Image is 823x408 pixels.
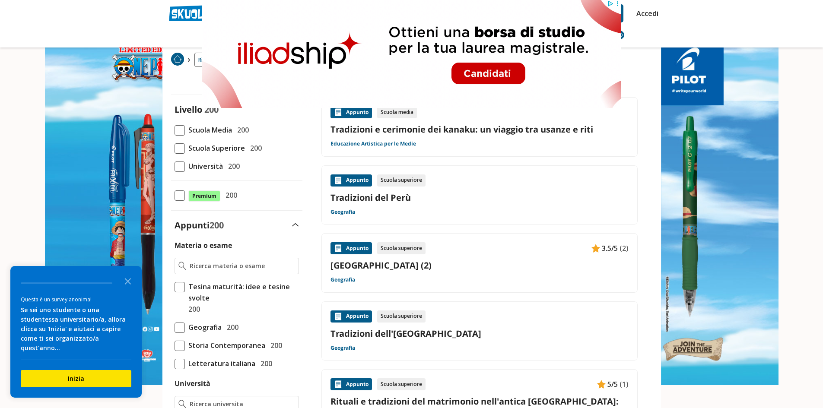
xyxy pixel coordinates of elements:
[377,310,426,323] div: Scuola superiore
[330,259,629,271] a: [GEOGRAPHIC_DATA] (2)
[330,192,629,203] a: Tradizioni del Perù
[597,380,606,389] img: Appunti contenuto
[222,190,237,201] span: 200
[607,379,618,390] span: 5/5
[185,124,232,136] span: Scuola Media
[185,358,255,369] span: Letteratura italiana
[21,305,131,353] div: Se sei uno studente o una studentessa universitario/a, allora clicca su 'Inizia' e aiutaci a capi...
[119,272,137,289] button: Close the survey
[247,142,262,154] span: 200
[602,243,618,254] span: 3.5/5
[334,108,343,117] img: Appunti contenuto
[330,140,416,147] a: Educazione Artistica per le Medie
[377,174,426,187] div: Scuola superiore
[334,244,343,253] img: Appunti contenuto
[620,379,629,390] span: (1)
[636,4,655,22] a: Accedi
[234,124,249,136] span: 200
[194,53,220,67] a: Ricerca
[330,328,629,339] a: Tradizioni dell'[GEOGRAPHIC_DATA]
[330,242,372,254] div: Appunto
[175,219,224,231] label: Appunti
[185,142,245,154] span: Scuola Superiore
[175,240,232,250] label: Materia o esame
[21,295,131,304] div: Questa è un survey anonima!
[178,262,187,270] img: Ricerca materia o esame
[330,378,372,390] div: Appunto
[210,219,224,231] span: 200
[10,266,142,398] div: Survey
[377,378,426,390] div: Scuola superiore
[334,380,343,389] img: Appunti contenuto
[171,53,184,66] img: Home
[185,304,200,315] span: 200
[223,322,238,333] span: 200
[257,358,272,369] span: 200
[330,345,355,351] a: Geografia
[190,262,295,270] input: Ricerca materia o esame
[330,310,372,323] div: Appunto
[188,190,220,202] span: Premium
[292,223,299,227] img: Apri e chiudi sezione
[330,209,355,215] a: Geografia
[620,243,629,254] span: (2)
[175,104,202,115] label: Livello
[334,176,343,185] img: Appunti contenuto
[21,370,131,387] button: Inizia
[225,161,240,172] span: 200
[185,322,222,333] span: Geografia
[175,379,210,388] label: Università
[330,174,372,187] div: Appunto
[185,281,299,304] span: Tesina maturità: idee e tesine svolte
[330,106,372,118] div: Appunto
[185,161,223,172] span: Università
[185,340,265,351] span: Storia Contemporanea
[377,242,426,254] div: Scuola superiore
[377,106,417,118] div: Scuola media
[171,53,184,67] a: Home
[334,312,343,321] img: Appunti contenuto
[330,123,629,135] a: Tradizioni e cerimonie dei kanaku: un viaggio tra usanze e riti
[267,340,282,351] span: 200
[591,244,600,253] img: Appunti contenuto
[204,104,219,115] span: 200
[330,276,355,283] a: Geografia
